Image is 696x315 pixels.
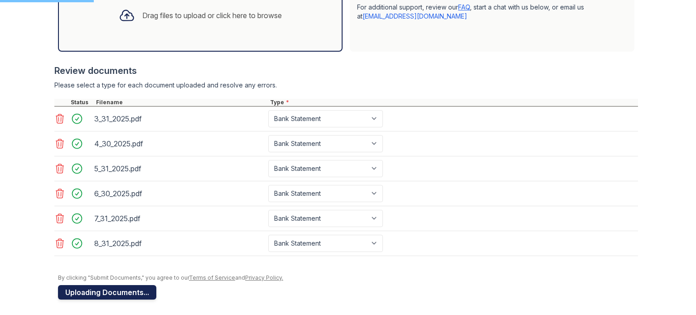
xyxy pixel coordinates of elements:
div: 3_31_2025.pdf [94,111,265,126]
div: Status [69,99,94,106]
div: 7_31_2025.pdf [94,211,265,226]
button: Uploading Documents... [58,285,156,300]
div: 4_30_2025.pdf [94,136,265,151]
a: Terms of Service [189,274,235,281]
div: Type [268,99,638,106]
div: 8_31_2025.pdf [94,236,265,251]
div: 5_31_2025.pdf [94,161,265,176]
a: Privacy Policy. [245,274,283,281]
div: Filename [94,99,268,106]
div: By clicking "Submit Documents," you agree to our and [58,274,638,281]
div: 6_30_2025.pdf [94,186,265,201]
p: For additional support, review our , start a chat with us below, or email us at [357,3,627,21]
div: Review documents [54,64,638,77]
a: [EMAIL_ADDRESS][DOMAIN_NAME] [362,12,467,20]
div: Please select a type for each document uploaded and resolve any errors. [54,81,638,90]
div: Drag files to upload or click here to browse [142,10,282,21]
a: FAQ [458,3,470,11]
